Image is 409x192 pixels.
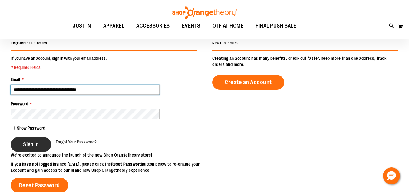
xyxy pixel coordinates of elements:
[212,41,238,45] strong: New Customers
[11,161,205,173] p: since [DATE], please click the button below to re-enable your account and gain access to our bran...
[206,19,250,33] a: OTF AT HOME
[212,75,284,90] a: Create an Account
[11,101,28,106] span: Password
[176,19,206,33] a: EVENTS
[11,162,56,167] strong: If you have not logged in
[17,126,45,130] span: Show Password
[56,139,97,145] a: Forgot Your Password?
[11,77,20,82] span: Email
[11,152,205,158] p: We’re excited to announce the launch of the new Shop Orangetheory store!
[73,19,91,33] span: JUST IN
[249,19,302,33] a: FINAL PUSH SALE
[11,64,107,70] span: * Required Fields
[212,55,398,67] p: Creating an account has many benefits: check out faster, keep more than one address, track orders...
[256,19,296,33] span: FINAL PUSH SALE
[19,182,60,189] span: Reset Password
[103,19,124,33] span: APPAREL
[67,19,97,33] a: JUST IN
[213,19,244,33] span: OTF AT HOME
[111,162,142,167] strong: Reset Password
[11,55,107,70] legend: If you have an account, sign in with your email address.
[11,137,51,152] button: Sign In
[97,19,130,33] a: APPAREL
[182,19,200,33] span: EVENTS
[171,6,238,19] img: Shop Orangetheory
[136,19,170,33] span: ACCESSORIES
[56,140,97,144] span: Forgot Your Password?
[383,167,400,184] button: Hello, have a question? Let’s chat.
[23,141,39,148] span: Sign In
[225,79,272,86] span: Create an Account
[11,41,47,45] strong: Registered Customers
[130,19,176,33] a: ACCESSORIES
